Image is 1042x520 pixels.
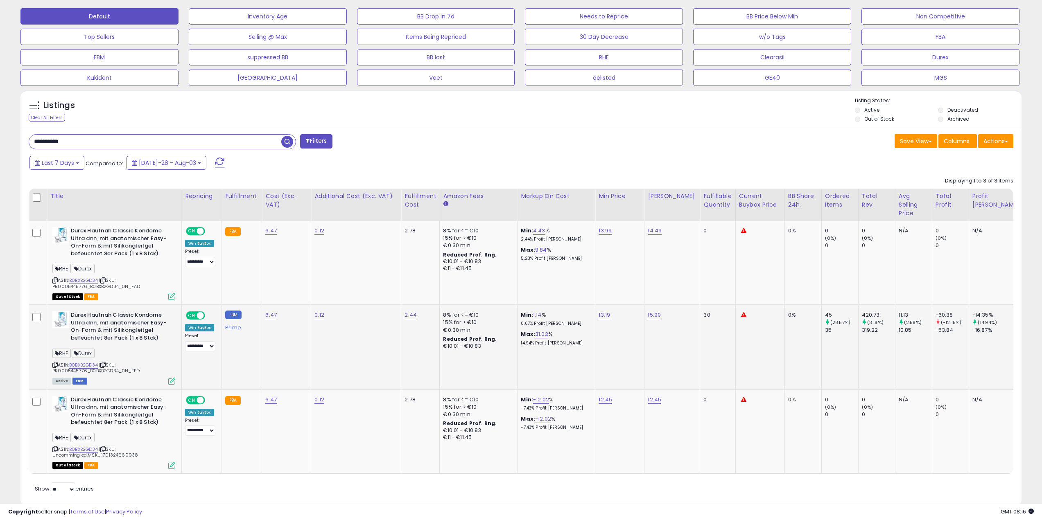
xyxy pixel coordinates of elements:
div: 0 [936,227,969,234]
div: Avg Selling Price [899,192,929,218]
button: Top Sellers [20,29,179,45]
div: 319.22 [862,326,895,334]
small: (0%) [862,235,873,241]
p: 5.23% Profit [PERSON_NAME] [521,256,589,261]
small: (-12.15%) [941,319,961,326]
div: % [521,415,589,430]
div: ASIN: [52,311,175,383]
div: 8% for <= €10 [443,227,511,234]
img: 41RNd07jUqL._SL40_.jpg [52,227,69,243]
th: The percentage added to the cost of goods (COGS) that forms the calculator for Min & Max prices. [518,189,595,221]
span: RHE [52,349,71,358]
div: N/A [899,227,926,234]
button: [DATE]-28 - Aug-03 [127,156,206,170]
a: 6.47 [265,311,277,319]
small: FBM [225,311,241,319]
button: BB Price Below Min [693,8,851,25]
button: [GEOGRAPHIC_DATA] [189,70,347,86]
div: 0 [825,227,858,234]
b: Reduced Prof. Rng. [443,420,497,427]
div: -60.38 [936,311,969,319]
span: FBA [84,462,98,469]
div: % [521,331,589,346]
strong: Copyright [8,508,38,515]
div: Amazon Fees [443,192,514,200]
span: | SKU: PR0005445776_B0BXB2GD34_0N_FPD [52,362,140,374]
label: Out of Stock [864,115,894,122]
div: % [521,311,589,326]
span: Durex [72,349,95,358]
small: (0%) [862,404,873,410]
div: Repricing [185,192,218,200]
a: 31.02 [535,330,548,338]
small: Amazon Fees. [443,200,448,208]
button: Non Competitive [861,8,1019,25]
p: 2.44% Profit [PERSON_NAME] [521,236,589,242]
a: 12.45 [599,396,612,404]
div: Title [50,192,178,200]
div: Ordered Items [825,192,855,209]
h5: Listings [43,100,75,111]
div: 0 [862,396,895,403]
b: Durex Hautnah Classic Kondome Ultra dnn, mit anatomischer Easy-On-Form & mit Silikongleitgel befe... [71,227,170,259]
a: B0BXB2GD34 [69,446,98,453]
a: 12.45 [648,396,661,404]
div: 0 [862,227,895,234]
button: RHE [525,49,683,65]
button: Columns [938,134,977,148]
small: (0%) [936,235,947,241]
div: 0 [862,242,895,249]
div: 0 [936,242,969,249]
div: Current Buybox Price [739,192,781,209]
div: [PERSON_NAME] [648,192,696,200]
div: Preset: [185,249,215,267]
div: 11.13 [899,311,932,319]
button: suppressed BB [189,49,347,65]
button: Default [20,8,179,25]
div: N/A [972,396,1018,403]
button: Clearasil [693,49,851,65]
div: 15% for > €10 [443,234,511,242]
div: Fulfillment Cost [405,192,436,209]
span: All listings that are currently out of stock and unavailable for purchase on Amazon [52,462,83,469]
b: Max: [521,415,535,423]
div: 0 [703,396,729,403]
span: [DATE]-28 - Aug-03 [139,159,196,167]
div: 420.73 [862,311,895,319]
a: 4.43 [533,227,545,235]
div: Win BuyBox [185,240,214,247]
a: 6.47 [265,396,277,404]
div: 0 [936,396,969,403]
div: Preset: [185,418,215,436]
a: -12.02 [535,415,551,423]
small: FBA [225,227,240,236]
div: 0% [788,227,815,234]
div: Preset: [185,333,215,351]
div: BB Share 24h. [788,192,818,209]
button: Actions [978,134,1013,148]
div: Additional Cost (Exc. VAT) [314,192,398,200]
p: -7.43% Profit [PERSON_NAME] [521,405,589,411]
div: Displaying 1 to 3 of 3 items [945,177,1013,185]
div: Total Rev. [862,192,892,209]
div: 35 [825,326,858,334]
p: 14.94% Profit [PERSON_NAME] [521,340,589,346]
button: FBM [20,49,179,65]
div: Fulfillment [225,192,258,200]
button: Save View [895,134,937,148]
div: % [521,396,589,411]
a: B0BXB2GD34 [69,362,98,369]
div: Markup on Cost [521,192,592,200]
span: 2025-08-11 08:16 GMT [1001,508,1034,515]
button: Filters [300,134,332,149]
span: OFF [204,312,217,319]
div: 2.78 [405,227,433,234]
div: 15% for > €10 [443,319,511,326]
a: 6.47 [265,227,277,235]
div: €11 - €11.45 [443,265,511,272]
button: w/o Tags [693,29,851,45]
p: -7.43% Profit [PERSON_NAME] [521,425,589,430]
span: ON [187,312,197,319]
a: B0BXB2GD34 [69,277,98,284]
span: All listings currently available for purchase on Amazon [52,378,71,385]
